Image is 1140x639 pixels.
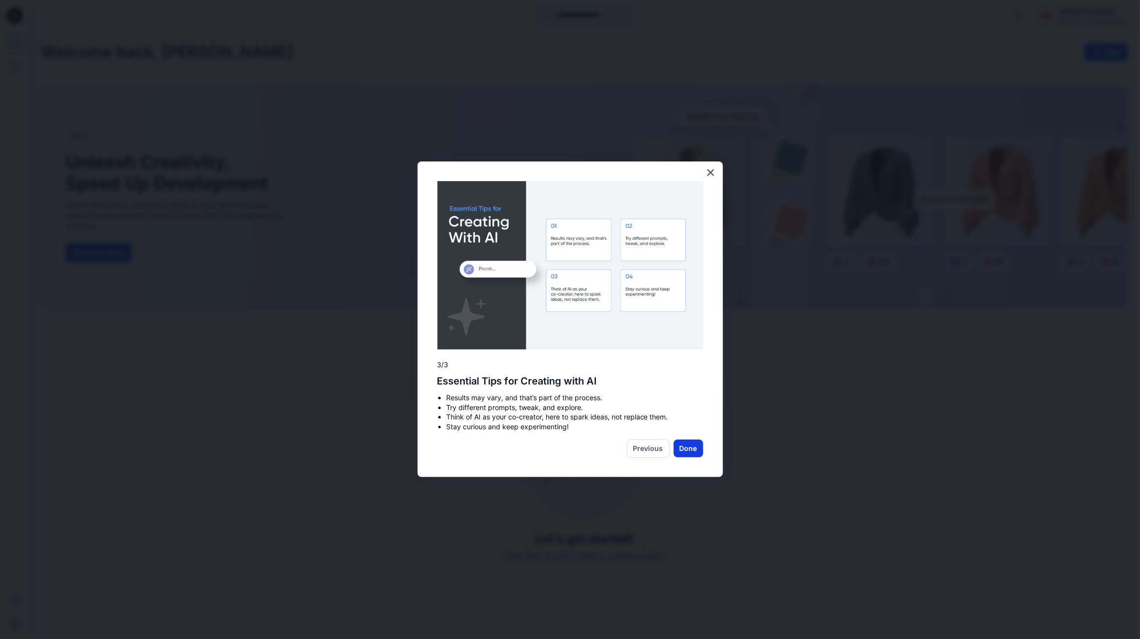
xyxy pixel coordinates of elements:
li: Try different prompts, tweak, and explore. [446,403,703,413]
button: Done [674,440,703,457]
h2: Essential Tips for Creating with AI [437,375,703,387]
li: Stay curious and keep experimenting! [446,422,703,432]
p: 3/3 [437,360,703,370]
li: Think of AI as your co-creator, here to spark ideas, not replace them. [446,412,703,422]
button: Close [706,164,716,180]
li: Results may vary, and that’s part of the process. [446,393,703,403]
button: Previous [627,439,670,458]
